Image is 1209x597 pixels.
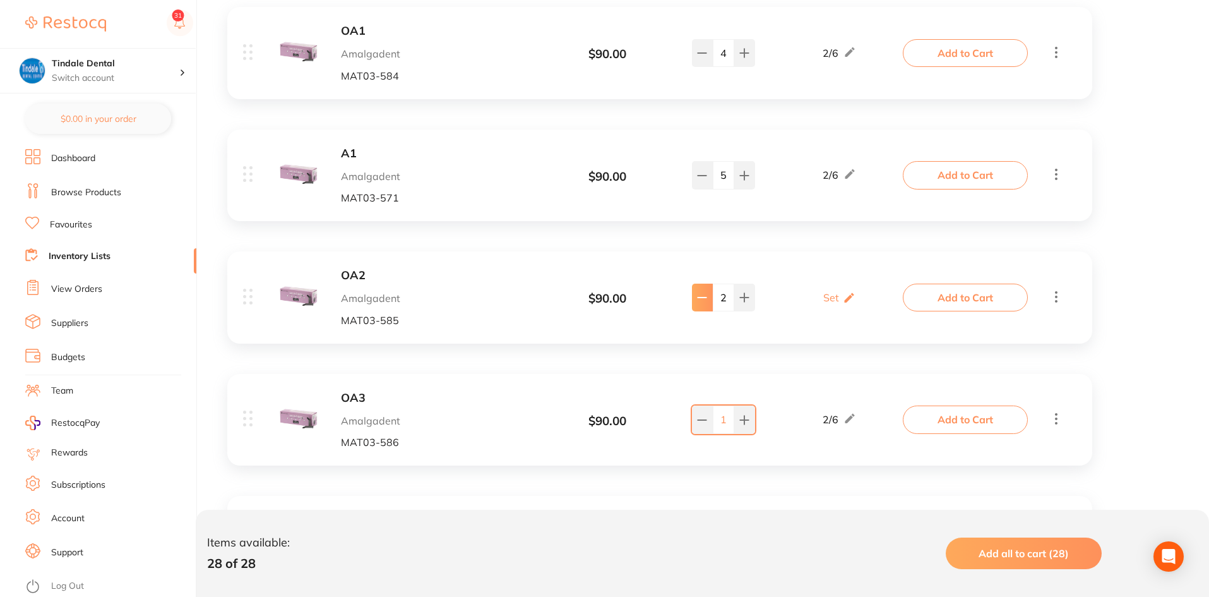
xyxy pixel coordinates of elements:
[903,39,1028,67] button: Add to Cart
[823,292,839,303] p: Set
[207,556,290,570] p: 28 of 28
[341,269,541,282] button: OA2
[341,392,541,405] button: OA3
[227,496,1092,588] div: A2 Amalgadent MAT03-572 $90.00 2/6Add to Cart
[51,417,100,430] span: RestocqPay
[903,406,1028,433] button: Add to Cart
[25,104,171,134] button: $0.00 in your order
[341,171,541,182] p: Amalgadent
[541,47,674,61] div: $ 90.00
[51,546,83,559] a: Support
[227,374,1092,466] div: OA3 Amalgadent MAT03-586 $90.00 2/6Add to Cart
[51,512,85,525] a: Account
[25,16,106,32] img: Restocq Logo
[51,447,88,459] a: Rewards
[25,416,40,430] img: RestocqPay
[276,273,321,318] img: MDM1ODUtanBn
[341,437,541,448] p: MAT03-586
[341,147,541,160] button: A1
[51,152,95,165] a: Dashboard
[51,580,84,593] a: Log Out
[341,415,541,426] p: Amalgadent
[903,161,1028,189] button: Add to Cart
[823,45,856,61] div: 2 / 6
[227,130,1092,221] div: A1 Amalgadent MAT03-571 $90.00 2/6Add to Cart
[341,70,541,81] p: MAT03-584
[50,219,92,231] a: Favourites
[276,395,321,440] img: MDM1ODYtanBn
[227,7,1092,99] div: OA1 Amalgadent MAT03-584 $90.00 2/6Add to Cart
[1153,541,1184,572] div: Open Intercom Messenger
[979,547,1069,560] span: Add all to cart (28)
[276,28,321,73] img: MDM1ODQtanBn
[541,170,674,184] div: $ 90.00
[25,416,100,430] a: RestocqPay
[341,315,541,326] p: MAT03-585
[207,536,290,550] p: Items available:
[25,9,106,39] a: Restocq Logo
[49,250,110,263] a: Inventory Lists
[52,57,179,70] h4: Tindale Dental
[541,292,674,306] div: $ 90.00
[823,167,856,183] div: 2 / 6
[20,58,45,83] img: Tindale Dental
[276,151,321,196] img: MDM1NzEtanBn
[51,317,88,330] a: Suppliers
[541,414,674,428] div: $ 90.00
[341,292,541,304] p: Amalgadent
[51,186,121,199] a: Browse Products
[51,385,73,397] a: Team
[823,412,856,427] div: 2 / 6
[25,577,193,597] button: Log Out
[341,48,541,59] p: Amalgadent
[341,192,541,203] p: MAT03-571
[51,283,102,296] a: View Orders
[51,351,85,364] a: Budgets
[903,284,1028,311] button: Add to Cart
[51,479,105,491] a: Subscriptions
[946,538,1102,569] button: Add all to cart (28)
[227,251,1092,343] div: OA2 Amalgadent MAT03-585 $90.00 Set Add to Cart
[341,25,541,38] button: OA1
[52,72,179,85] p: Switch account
